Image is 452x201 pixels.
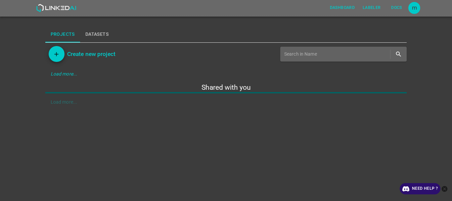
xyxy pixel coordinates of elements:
a: Dashboard [326,1,359,15]
a: Need Help ? [400,183,440,194]
button: Open settings [408,2,420,14]
button: search [392,47,405,61]
button: Dashboard [327,2,357,13]
a: Create new project [65,49,115,59]
button: Datasets [80,26,114,42]
div: Load more... [45,68,407,80]
div: m [408,2,420,14]
button: Projects [45,26,80,42]
h5: Shared with you [45,83,407,92]
button: Labeler [360,2,383,13]
h6: Create new project [67,49,115,59]
a: Docs [384,1,408,15]
em: Load more... [51,71,77,76]
button: Add [49,46,65,62]
button: Docs [386,2,407,13]
button: close-help [440,183,449,194]
img: LinkedAI [36,4,76,12]
a: Labeler [359,1,384,15]
input: Search in Name [284,49,389,59]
